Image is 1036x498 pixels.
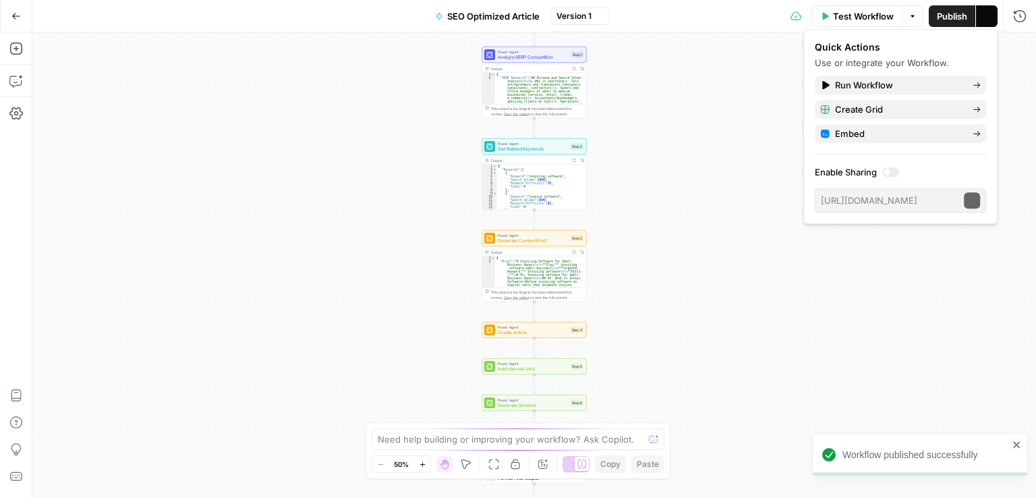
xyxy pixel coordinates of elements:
[498,49,569,55] span: Power Agent
[498,141,568,146] span: Power Agent
[482,358,587,375] div: Power AgentAdd Internal LinksStep 5
[815,57,949,68] span: Use or integrate your Workflow.
[571,364,583,370] div: Step 5
[493,165,497,168] span: Toggle code folding, rows 1 through 89
[842,448,1008,462] div: Workflow published successfully
[482,395,587,411] div: Power AgentGenerate SchemaStep 6
[534,210,536,229] g: Edge from step_2 to step_3
[482,168,497,171] div: 2
[498,329,568,336] span: Create Article
[491,106,583,117] div: This output is too large & has been abbreviated for review. to view the full content.
[550,7,610,25] button: Version 1
[482,209,497,212] div: 14
[534,118,536,138] g: Edge from step_1 to step_2
[937,9,967,23] span: Publish
[815,165,986,179] label: Enable Sharing
[595,455,626,473] button: Copy
[491,66,568,72] div: Output
[504,112,529,116] span: Copy the output
[600,458,621,470] span: Copy
[498,325,568,330] span: Power Agent
[534,26,536,46] g: Edge from start to step_1
[556,10,592,22] span: Version 1
[482,138,587,210] div: Power AgentGet Related KeywordsStep 2Output{ "Keywords":[ { "Keyword":"invoicing software", "Sear...
[498,146,568,153] span: Get Related Keywords
[498,397,568,403] span: Power Agent
[929,5,975,27] button: Publish
[833,9,894,23] span: Test Workflow
[482,322,587,338] div: Power AgentCreate ArticleStep 4
[498,361,568,366] span: Power Agent
[534,375,536,394] g: Edge from step_5 to step_6
[482,256,495,260] div: 1
[482,182,497,185] div: 6
[498,402,568,409] span: Generate Schema
[482,175,497,178] div: 4
[491,289,583,300] div: This output is too large & has been abbreviated for review. to view the full content.
[482,202,497,205] div: 12
[427,5,548,27] button: SEO Optimized Article
[482,47,587,118] div: Power AgentAnalyze SERP CompetitionStep 1Output{ "SERP Research":"## Persona and Search Intent An...
[491,250,568,255] div: Output
[835,103,962,116] span: Create Grid
[482,185,497,188] div: 7
[447,9,540,23] span: SEO Optimized Article
[482,230,587,302] div: Power AgentGenerate Content BriefStep 3Output{ "Brief":"# Invoicing Software For Small Business O...
[482,205,497,209] div: 13
[491,73,495,76] span: Toggle code folding, rows 1 through 3
[812,5,902,27] button: Test Workflow
[571,52,583,58] div: Step 1
[571,327,584,333] div: Step 4
[482,188,497,192] div: 8
[482,171,497,175] div: 3
[498,366,568,372] span: Add Internal Links
[498,233,568,238] span: Power Agent
[498,238,568,244] span: Generate Content Brief
[498,54,569,61] span: Analyze SERP Competition
[835,78,962,92] span: Run Workflow
[1012,439,1022,450] button: close
[571,400,583,406] div: Step 6
[482,195,497,198] div: 10
[815,40,986,54] div: Quick Actions
[835,127,962,140] span: Embed
[482,73,495,76] div: 1
[482,198,497,202] div: 11
[482,178,497,182] div: 5
[504,296,529,300] span: Copy the output
[482,192,497,195] div: 9
[482,165,497,168] div: 1
[534,338,536,358] g: Edge from step_4 to step_5
[571,236,583,242] div: Step 3
[491,256,495,260] span: Toggle code folding, rows 1 through 3
[637,458,659,470] span: Paste
[493,171,497,175] span: Toggle code folding, rows 3 through 8
[534,302,536,321] g: Edge from step_3 to step_4
[534,411,536,431] g: Edge from step_6 to step_7
[571,144,583,150] div: Step 2
[491,158,568,163] div: Output
[394,459,409,470] span: 50%
[493,168,497,171] span: Toggle code folding, rows 2 through 88
[493,192,497,195] span: Toggle code folding, rows 9 through 14
[631,455,664,473] button: Paste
